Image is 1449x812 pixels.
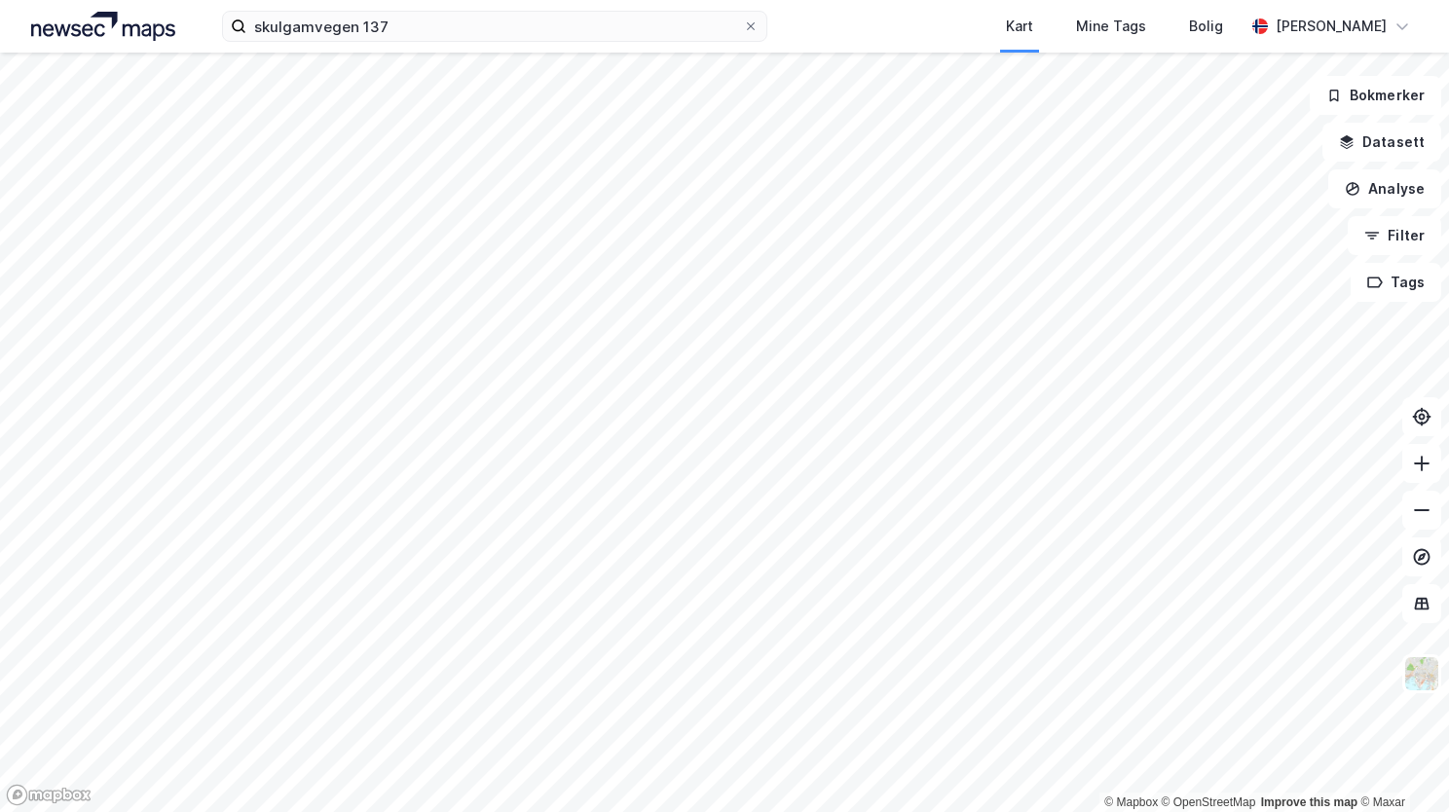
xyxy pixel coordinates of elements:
img: Z [1403,655,1440,692]
div: Bolig [1189,15,1223,38]
a: Mapbox [1104,795,1158,809]
div: Mine Tags [1076,15,1146,38]
button: Bokmerker [1310,76,1441,115]
a: OpenStreetMap [1162,795,1256,809]
a: Mapbox homepage [6,784,92,806]
input: Søk på adresse, matrikkel, gårdeiere, leietakere eller personer [246,12,743,41]
button: Filter [1348,216,1441,255]
button: Tags [1351,263,1441,302]
img: logo.a4113a55bc3d86da70a041830d287a7e.svg [31,12,175,41]
a: Improve this map [1261,795,1357,809]
iframe: Chat Widget [1352,719,1449,812]
button: Datasett [1322,123,1441,162]
button: Analyse [1328,169,1441,208]
div: Kart [1006,15,1033,38]
div: [PERSON_NAME] [1276,15,1387,38]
